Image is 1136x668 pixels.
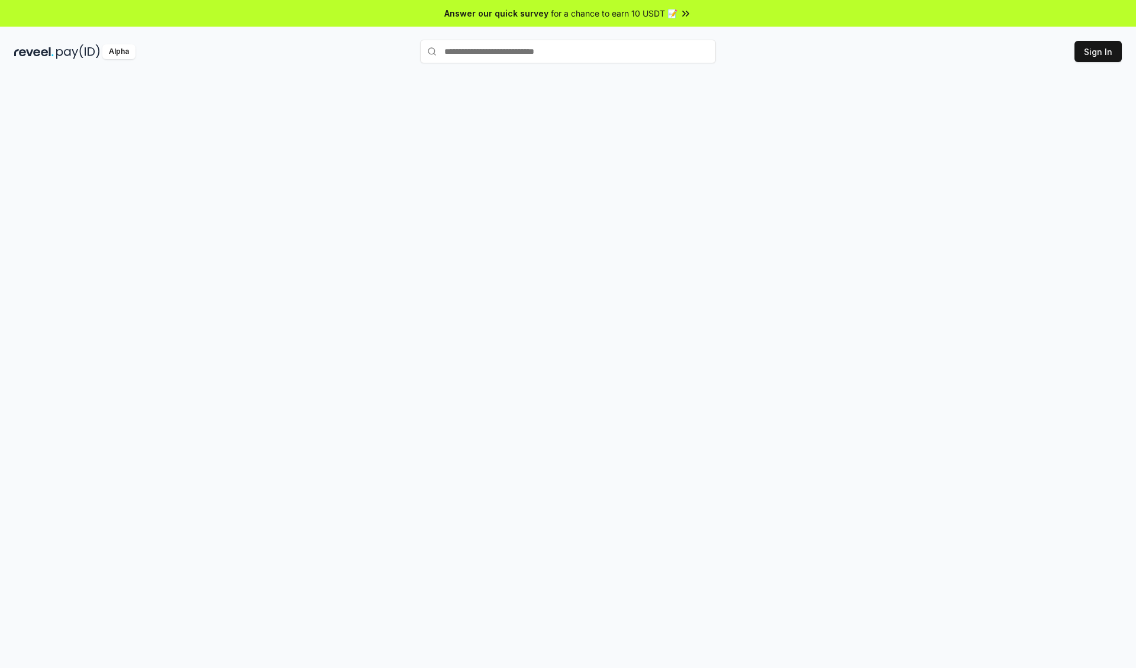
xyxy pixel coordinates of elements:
span: Answer our quick survey [444,7,548,20]
div: Alpha [102,44,135,59]
img: pay_id [56,44,100,59]
img: reveel_dark [14,44,54,59]
span: for a chance to earn 10 USDT 📝 [551,7,677,20]
button: Sign In [1074,41,1122,62]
